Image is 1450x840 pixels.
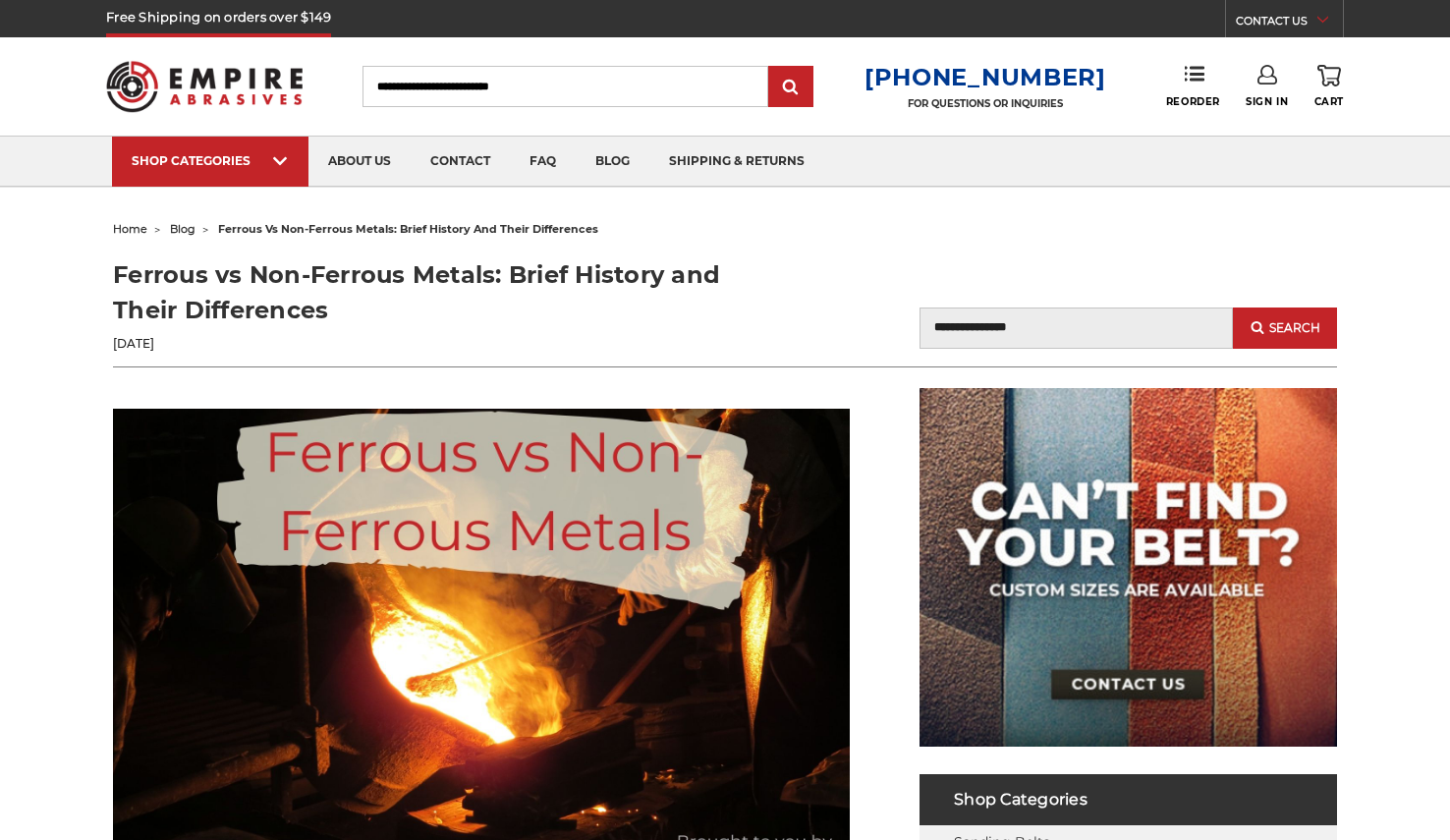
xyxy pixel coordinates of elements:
a: blog [170,222,195,236]
a: contact [411,137,510,187]
a: blog [576,137,649,187]
h4: Shop Categories [920,774,1337,825]
a: faq [510,137,576,187]
a: CONTACT US [1236,10,1343,37]
a: about us [308,137,411,187]
a: [PHONE_NUMBER] [864,63,1106,91]
div: SHOP CATEGORIES [132,153,289,168]
a: shipping & returns [649,137,824,187]
span: Cart [1314,95,1344,108]
p: FOR QUESTIONS OR INQUIRIES [864,97,1106,110]
img: Empire Abrasives [106,48,303,125]
img: promo banner for custom belts. [920,388,1337,747]
button: Search [1233,308,1337,349]
span: ferrous vs non-ferrous metals: brief history and their differences [218,222,598,236]
a: home [113,222,147,236]
span: Sign In [1246,95,1288,108]
a: Reorder [1166,65,1220,107]
span: Reorder [1166,95,1220,108]
a: Cart [1314,65,1344,108]
span: Search [1269,321,1320,335]
p: [DATE] [113,335,725,353]
input: Submit [771,68,810,107]
h1: Ferrous vs Non-Ferrous Metals: Brief History and Their Differences [113,257,725,328]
